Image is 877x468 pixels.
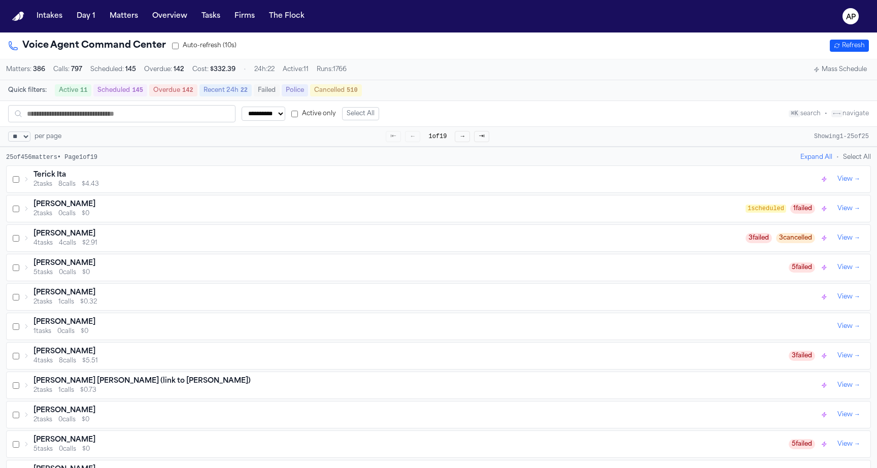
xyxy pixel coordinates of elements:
[8,86,47,94] span: Quick filters:
[814,132,869,141] div: Showing 1 - 25 of 25
[33,180,52,188] span: 2 tasks
[80,298,97,306] span: $0.32
[32,7,66,25] button: Intakes
[7,343,870,369] div: [PERSON_NAME]4tasks8calls$5.513failedView →
[172,42,237,50] label: Auto-refresh (10s)
[58,210,76,218] span: 0 calls
[33,435,95,445] h3: [PERSON_NAME]
[790,204,815,214] span: 1 failed
[254,84,280,96] button: Failed
[825,111,827,117] span: •
[172,43,179,49] input: Auto-refresh (10s)
[33,357,53,365] span: 4 tasks
[789,110,800,117] kbd: ⌘K
[8,39,166,53] h1: Voice Agent Command Center
[819,410,829,420] button: Trigger police scheduler
[6,153,97,161] div: 25 of 456 matters • Page 1 of 19
[833,379,864,391] button: View →
[819,351,829,361] button: Trigger police scheduler
[33,386,52,394] span: 2 tasks
[455,131,470,142] button: →
[7,402,870,428] div: [PERSON_NAME]2tasks0calls$0View →
[833,291,864,303] button: View →
[81,327,88,336] span: $0
[830,40,869,52] button: Refresh
[342,107,379,120] button: Select All
[33,170,66,180] h3: Terick Ita
[192,65,235,74] span: Cost:
[809,63,871,76] button: Mass Schedule
[244,65,246,74] span: •
[831,110,842,117] kbd: ←→
[474,131,489,142] button: ⇥
[106,7,142,25] button: Matters
[33,210,52,218] span: 2 tasks
[210,66,235,73] span: $ 332.39
[33,347,95,357] h3: [PERSON_NAME]
[347,87,358,94] span: 510
[254,65,275,74] span: 24h: 22
[174,66,184,73] span: 142
[58,386,74,394] span: 1 calls
[789,439,815,449] span: 5 failed
[71,66,82,73] span: 797
[12,12,24,21] img: Finch Logo
[282,84,308,96] button: Police
[833,320,864,332] button: View →
[93,84,147,96] button: Scheduled145
[33,288,95,298] h3: [PERSON_NAME]
[7,313,870,340] div: [PERSON_NAME]1tasks0calls$0View →
[82,239,97,247] span: $2.91
[7,431,870,457] div: [PERSON_NAME]5tasks0calls$05failedView →
[82,416,89,424] span: $0
[149,84,197,96] button: Overdue142
[819,439,829,449] button: Trigger police scheduler
[833,261,864,274] button: View →
[6,65,45,74] span: Matters:
[33,239,53,247] span: 4 tasks
[746,205,786,213] span: 1 scheduled
[7,225,870,251] div: [PERSON_NAME]4tasks4calls$2.913failed3cancelledView →
[819,233,829,243] button: Trigger police scheduler
[230,7,259,25] button: Firms
[197,7,224,25] a: Tasks
[833,350,864,362] button: View →
[776,233,815,243] span: 3 cancelled
[59,269,76,277] span: 0 calls
[789,351,815,361] span: 3 failed
[405,131,420,142] button: ←
[291,111,298,117] input: Active only
[424,131,451,142] span: 1 of 19
[265,7,309,25] button: The Flock
[789,262,815,273] span: 5 failed
[283,65,309,74] span: Active: 11
[7,166,870,192] div: Terick Ita2tasks8calls$4.43View →
[148,7,191,25] button: Overview
[12,12,24,21] a: Home
[199,84,252,96] button: Recent 24h22
[33,376,251,386] h3: [PERSON_NAME] [PERSON_NAME] (link to [PERSON_NAME])
[58,180,76,188] span: 8 calls
[73,7,99,25] a: Day 1
[819,292,829,302] button: Trigger police scheduler
[82,210,89,218] span: $0
[33,298,52,306] span: 2 tasks
[35,132,61,141] span: per page
[33,317,95,327] h3: [PERSON_NAME]
[58,416,76,424] span: 0 calls
[833,438,864,450] button: View →
[33,258,95,269] h3: [PERSON_NAME]
[82,445,90,453] span: $0
[833,203,864,215] button: View →
[59,239,76,247] span: 4 calls
[819,174,829,184] button: Trigger police scheduler
[241,87,248,94] span: 22
[843,153,871,161] button: Select All
[33,199,95,210] h3: [PERSON_NAME]
[80,87,87,94] span: 11
[833,409,864,421] button: View →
